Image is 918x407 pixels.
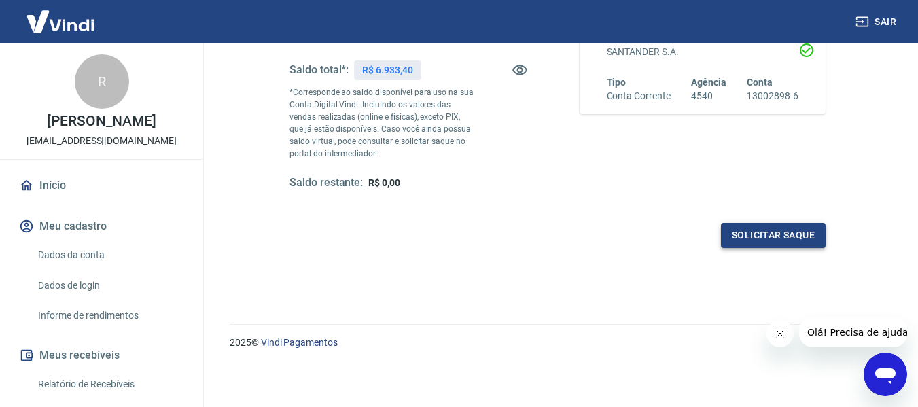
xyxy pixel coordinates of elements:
[799,317,907,347] iframe: Mensagem da empresa
[33,241,187,269] a: Dados da conta
[747,89,798,103] h6: 13002898-6
[766,320,794,347] iframe: Fechar mensagem
[289,176,363,190] h5: Saldo restante:
[27,134,177,148] p: [EMAIL_ADDRESS][DOMAIN_NAME]
[75,54,129,109] div: R
[289,63,349,77] h5: Saldo total*:
[230,336,885,350] p: 2025 ©
[261,337,338,348] a: Vindi Pagamentos
[368,177,400,188] span: R$ 0,00
[8,10,114,20] span: Olá! Precisa de ajuda?
[47,114,156,128] p: [PERSON_NAME]
[853,10,902,35] button: Sair
[16,1,105,42] img: Vindi
[362,63,412,77] p: R$ 6.933,40
[16,211,187,241] button: Meu cadastro
[607,77,626,88] span: Tipo
[691,77,726,88] span: Agência
[16,171,187,200] a: Início
[864,353,907,396] iframe: Botão para abrir a janela de mensagens
[747,77,773,88] span: Conta
[607,45,799,59] h6: SANTANDER S.A.
[33,302,187,330] a: Informe de rendimentos
[33,272,187,300] a: Dados de login
[33,370,187,398] a: Relatório de Recebíveis
[16,340,187,370] button: Meus recebíveis
[721,223,826,248] button: Solicitar saque
[607,89,671,103] h6: Conta Corrente
[289,86,474,160] p: *Corresponde ao saldo disponível para uso na sua Conta Digital Vindi. Incluindo os valores das ve...
[691,89,726,103] h6: 4540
